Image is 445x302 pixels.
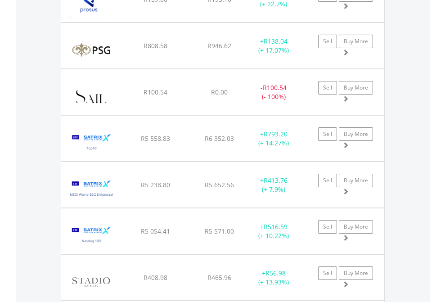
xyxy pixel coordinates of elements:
span: R516.59 [264,222,288,231]
a: Sell [318,266,337,280]
a: Sell [318,81,337,95]
div: + (+ 17.07%) [246,37,302,55]
span: R413.76 [264,176,288,185]
a: Buy More [339,127,373,141]
img: EQU.ZA.SGP.png [66,81,117,113]
span: R5 238.80 [141,180,170,189]
a: Buy More [339,35,373,48]
span: R5 652.56 [205,180,234,189]
div: + (+ 10.22%) [246,222,302,240]
span: R946.62 [207,41,231,50]
div: + (+ 14.27%) [246,130,302,148]
span: R100.54 [144,88,167,96]
span: R6 352.03 [205,134,234,143]
a: Sell [318,127,337,141]
span: R5 558.83 [141,134,170,143]
span: R793.20 [264,130,288,138]
span: R100.54 [263,83,287,92]
div: + (+ 7.9%) [246,176,302,194]
div: + (+ 13.93%) [246,269,302,287]
a: Sell [318,220,337,234]
img: EQU.ZA.SDO.png [66,266,117,298]
span: R5 054.41 [141,227,170,235]
span: R465.96 [207,273,231,282]
a: Buy More [339,220,373,234]
a: Sell [318,35,337,48]
img: EQU.ZA.STX40.png [66,127,117,159]
a: Sell [318,174,337,187]
a: Buy More [339,266,373,280]
span: R408.98 [144,273,167,282]
span: R5 571.00 [205,227,234,235]
span: R0.00 [211,88,228,96]
a: Buy More [339,81,373,95]
div: - (- 100%) [246,83,302,101]
img: EQU.ZA.STXESG.png [66,173,117,205]
span: R138.04 [264,37,288,45]
span: R808.58 [144,41,167,50]
a: Buy More [339,174,373,187]
img: EQU.ZA.STXNDQ.png [66,220,117,252]
img: EQU.ZA.KST.png [66,34,117,66]
span: R56.98 [265,269,286,277]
